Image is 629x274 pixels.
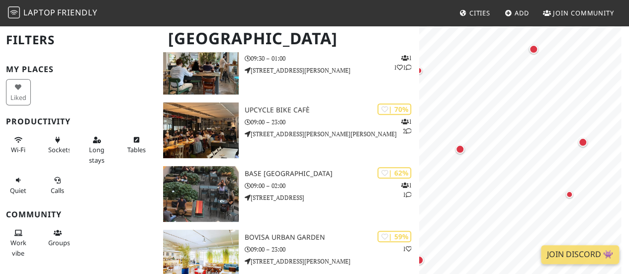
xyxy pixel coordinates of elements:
[245,129,419,139] p: [STREET_ADDRESS][PERSON_NAME][PERSON_NAME]
[48,145,71,154] span: Power sockets
[401,181,411,199] p: 1 1
[377,167,411,179] div: | 62%
[163,39,239,94] img: oTTo
[515,8,529,17] span: Add
[51,186,64,195] span: Video/audio calls
[469,8,490,17] span: Cities
[157,102,419,158] a: Upcycle Bike Cafè | 70% 12 Upcycle Bike Cafè 09:00 – 23:00 [STREET_ADDRESS][PERSON_NAME][PERSON_N...
[8,6,20,18] img: LaptopFriendly
[6,65,151,74] h3: My Places
[8,4,97,22] a: LaptopFriendly LaptopFriendly
[6,25,151,55] h2: Filters
[539,4,618,22] a: Join Community
[10,186,26,195] span: Quiet
[501,4,533,22] a: Add
[57,7,97,18] span: Friendly
[23,7,56,18] span: Laptop
[245,193,419,202] p: [STREET_ADDRESS]
[245,170,419,178] h3: BASE [GEOGRAPHIC_DATA]
[45,225,70,251] button: Groups
[6,172,31,198] button: Quiet
[6,225,31,261] button: Work vibe
[163,102,239,158] img: Upcycle Bike Cafè
[89,145,104,164] span: Long stays
[576,136,589,149] div: Map marker
[541,245,619,264] a: Join Discord 👾
[453,143,466,156] div: Map marker
[527,43,540,56] div: Map marker
[11,145,25,154] span: Stable Wi-Fi
[157,39,419,94] a: oTTo | 71% 111 [PERSON_NAME] 09:30 – 01:00 [STREET_ADDRESS][PERSON_NAME]
[6,117,151,126] h3: Productivity
[245,233,419,242] h3: Bovisa Urban Garden
[413,254,426,267] div: Map marker
[563,188,575,200] div: Map marker
[45,132,70,158] button: Sockets
[10,238,26,257] span: People working
[245,245,419,254] p: 09:00 – 23:00
[124,132,149,158] button: Tables
[377,103,411,115] div: | 70%
[553,8,614,17] span: Join Community
[48,238,70,247] span: Group tables
[163,166,239,222] img: BASE Milano
[245,181,419,190] p: 09:00 – 02:00
[245,257,419,266] p: [STREET_ADDRESS][PERSON_NAME]
[455,4,494,22] a: Cities
[402,244,411,254] p: 1
[6,210,151,219] h3: Community
[245,117,419,127] p: 09:00 – 23:00
[45,172,70,198] button: Calls
[157,166,419,222] a: BASE Milano | 62% 11 BASE [GEOGRAPHIC_DATA] 09:00 – 02:00 [STREET_ADDRESS]
[245,106,419,114] h3: Upcycle Bike Cafè
[160,25,417,52] h1: [GEOGRAPHIC_DATA]
[85,132,109,168] button: Long stays
[127,145,145,154] span: Work-friendly tables
[401,117,411,136] p: 1 2
[6,132,31,158] button: Wi-Fi
[377,231,411,242] div: | 59%
[245,66,419,75] p: [STREET_ADDRESS][PERSON_NAME]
